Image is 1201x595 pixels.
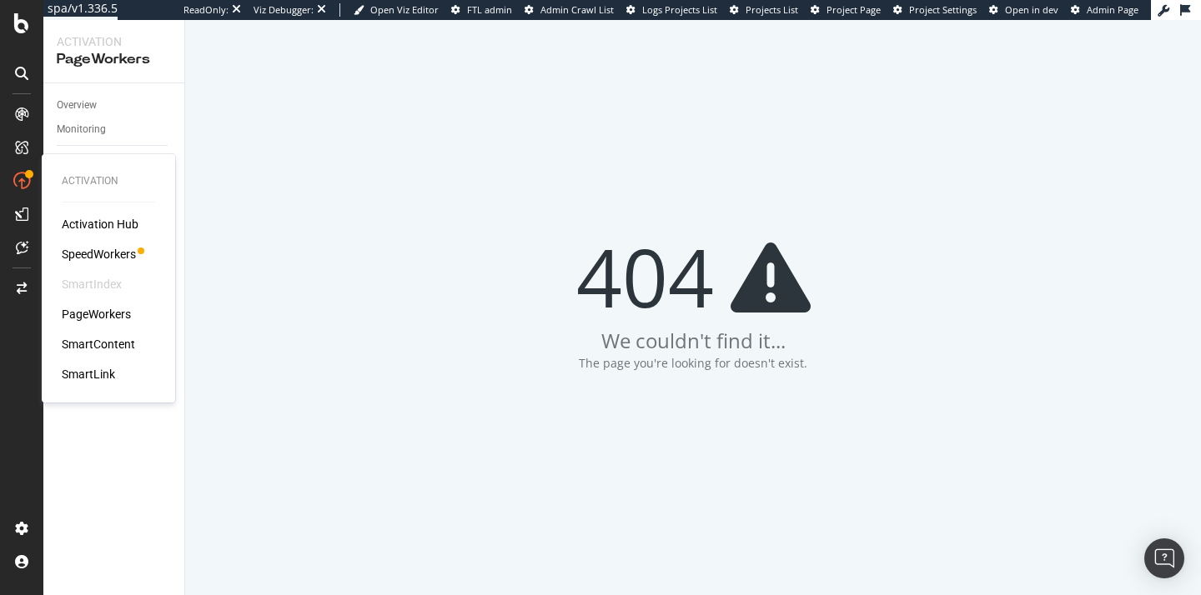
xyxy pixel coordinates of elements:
div: We couldn't find it... [601,327,786,355]
a: Admin Page [1071,3,1138,17]
div: 404 [576,235,811,318]
div: Viz Debugger: [254,3,314,17]
a: Monitoring [57,121,173,138]
a: Settings [57,152,173,170]
span: Admin Crawl List [540,3,614,16]
div: The page you're looking for doesn't exist. [579,355,807,372]
div: Activation [62,174,155,188]
span: Project Page [827,3,881,16]
a: Overview [57,97,173,114]
a: Project Page [811,3,881,17]
a: SmartContent [62,336,135,352]
a: SpeedWorkers [62,246,136,262]
span: Open Viz Editor [370,3,439,16]
a: FTL admin [451,3,512,17]
a: Projects List [730,3,798,17]
a: Admin Crawl List [525,3,614,17]
span: Admin Page [1087,3,1138,16]
a: Project Settings [893,3,977,17]
span: FTL admin [467,3,512,16]
div: Settings [57,152,93,170]
a: Activation Hub [62,216,138,232]
div: PageWorkers [57,50,171,69]
span: Open in dev [1005,3,1058,16]
div: Overview [57,97,97,114]
span: Logs Projects List [642,3,717,16]
a: Open Viz Editor [354,3,439,17]
span: Projects List [746,3,798,16]
span: Project Settings [909,3,977,16]
div: ReadOnly: [183,3,229,17]
a: Open in dev [989,3,1058,17]
div: Open Intercom Messenger [1144,538,1184,578]
div: Monitoring [57,121,106,138]
div: Activation [57,33,171,50]
div: SmartIndex [62,276,122,292]
a: PageWorkers [62,306,131,322]
a: SmartLink [62,366,115,382]
a: Logs Projects List [626,3,717,17]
